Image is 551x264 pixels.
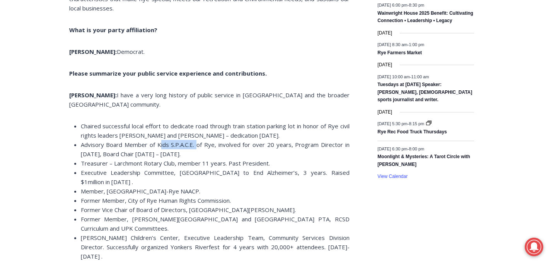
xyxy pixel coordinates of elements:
[377,10,473,24] a: Wainwright House 2025 Benefit: Cultivating Connection • Leadership • Legacy
[69,91,350,108] span: I have a very long history of public service in [GEOGRAPHIC_DATA] and the broader [GEOGRAPHIC_DAT...
[409,42,424,47] span: 1:00 pm
[81,197,231,204] span: Former Member, City of Rye Human Rights Commission.
[377,146,407,151] span: [DATE] 6:30 pm
[69,69,267,77] b: Please summarize your public service experience and contributions.
[202,77,358,95] span: Intern @ [DOMAIN_NAME]
[377,74,410,79] span: [DATE] 10:00 am
[409,121,424,126] span: 8:15 pm
[377,42,407,47] span: [DATE] 8:30 am
[377,3,407,7] span: [DATE] 6:00 pm
[81,141,350,158] span: Advisory Board Member of Kids S.P.A.C.E. of Rye, involved for over 20 years, Program Director in ...
[377,129,447,135] a: Rye Rec Food Truck Thursdays
[409,146,424,151] span: 8:00 pm
[81,122,350,139] span: Chaired successful local effort to dedicate road through train station parking lot in honor of Ry...
[81,169,350,186] span: Executive Leadership Committee, [GEOGRAPHIC_DATA] to End Alzheimer’s, 3 years. Raised $1million i...
[377,50,422,56] a: Rye Farmers Market
[377,154,470,167] a: Moonlight & Mysteries: A Tarot Circle with [PERSON_NAME]
[411,74,429,79] span: 11:00 am
[377,146,424,151] time: -
[69,48,117,55] b: [PERSON_NAME]:
[81,159,270,167] span: Treasurer – Larchmont Rotary Club, member 11 years. Past President.
[69,91,117,99] b: [PERSON_NAME]:
[117,48,145,55] span: Democrat.
[377,29,392,37] time: [DATE]
[377,121,425,126] time: -
[81,206,296,214] span: Former Vice Chair of Board of Directors, [GEOGRAPHIC_DATA][PERSON_NAME].
[409,3,424,7] span: 8:30 pm
[377,3,424,7] time: -
[377,121,407,126] span: [DATE] 5:30 pm
[377,42,424,47] time: -
[81,215,350,232] span: Former Member, [PERSON_NAME][GEOGRAPHIC_DATA] and [GEOGRAPHIC_DATA] PTA, RCSD Curriculum and UPK ...
[377,82,472,103] a: Tuesdays at [DATE] Speaker: [PERSON_NAME], [DEMOGRAPHIC_DATA] sports journalist and writer.
[377,109,392,116] time: [DATE]
[195,0,365,75] div: "[PERSON_NAME] and I covered the [DATE] Parade, which was a really eye opening experience as I ha...
[81,234,350,260] span: [PERSON_NAME] Children’s Center, Executive Leadership Team, Community Services Division Director....
[69,26,157,34] b: What is your party affiliation?
[81,187,200,195] span: Member, [GEOGRAPHIC_DATA]-Rye NAACP.
[377,174,408,179] a: View Calendar
[377,61,392,69] time: [DATE]
[377,74,429,79] time: -
[186,75,375,97] a: Intern @ [DOMAIN_NAME]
